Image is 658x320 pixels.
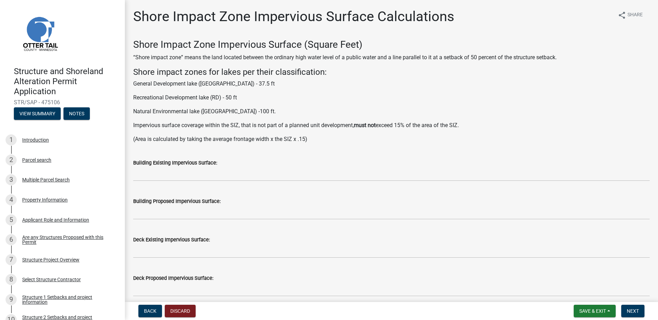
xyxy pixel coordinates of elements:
p: General Development lake ([GEOGRAPHIC_DATA]) - 37.5 ft [133,80,650,88]
span: STR/SAP - 475106 [14,99,111,106]
div: Select Structure Contractor [22,277,81,282]
button: Back [138,305,162,317]
p: Recreational Development lake (RD) - 50 ft [133,94,650,102]
div: 9 [6,294,17,305]
div: Structure Project Overview [22,257,79,262]
span: Next [627,308,639,314]
img: Otter Tail County, Minnesota [14,7,66,59]
button: View Summary [14,107,61,120]
span: Share [627,11,643,19]
h4: Shore impact zones for lakes per their classification: [133,67,650,77]
div: 6 [6,234,17,245]
h1: Shore Impact Zone Impervious Surface Calculations [133,8,454,25]
h3: Shore Impact Zone Impervious Surface (Square Feet) [133,39,650,51]
wm-modal-confirm: Notes [63,112,90,117]
p: (Area is calculated by taking the average frontage width x the SIZ x .15) [133,135,650,143]
p: Natural Environmental lake ([GEOGRAPHIC_DATA]) -100 ft. [133,107,650,116]
h4: Structure and Shoreland Alteration Permit Application [14,66,119,96]
span: Save & Exit [579,308,606,314]
strong: must not [354,122,376,128]
div: Are any Structures Proposed with this Permit [22,235,114,245]
div: Multiple Parcel Search [22,177,70,182]
div: 5 [6,214,17,225]
div: 2 [6,154,17,166]
button: shareShare [612,8,648,22]
span: Back [144,308,156,314]
label: Building Proposed Impervious Surface: [133,199,221,204]
label: Deck Existing Impervious Surface: [133,238,210,242]
i: share [618,11,626,19]
button: Discard [165,305,196,317]
div: 3 [6,174,17,185]
button: Next [621,305,644,317]
div: 7 [6,254,17,265]
div: 4 [6,194,17,205]
div: 8 [6,274,17,285]
div: Introduction [22,137,49,142]
div: 1 [6,134,17,145]
button: Save & Exit [574,305,616,317]
div: Applicant Role and Information [22,217,89,222]
label: Deck Proposed Impervious Surface: [133,276,213,281]
p: “Shore impact zone” means the land located between the ordinary high water level of a public wate... [133,53,650,62]
p: Impervious surface coverage within the SIZ, that is not part of a planned unit development, excee... [133,121,650,130]
div: Structure 1 Setbacks and project information [22,295,114,304]
button: Notes [63,107,90,120]
label: Building Existing Impervious Surface: [133,161,217,166]
div: Parcel search [22,158,51,162]
wm-modal-confirm: Summary [14,112,61,117]
div: Property Information [22,197,68,202]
